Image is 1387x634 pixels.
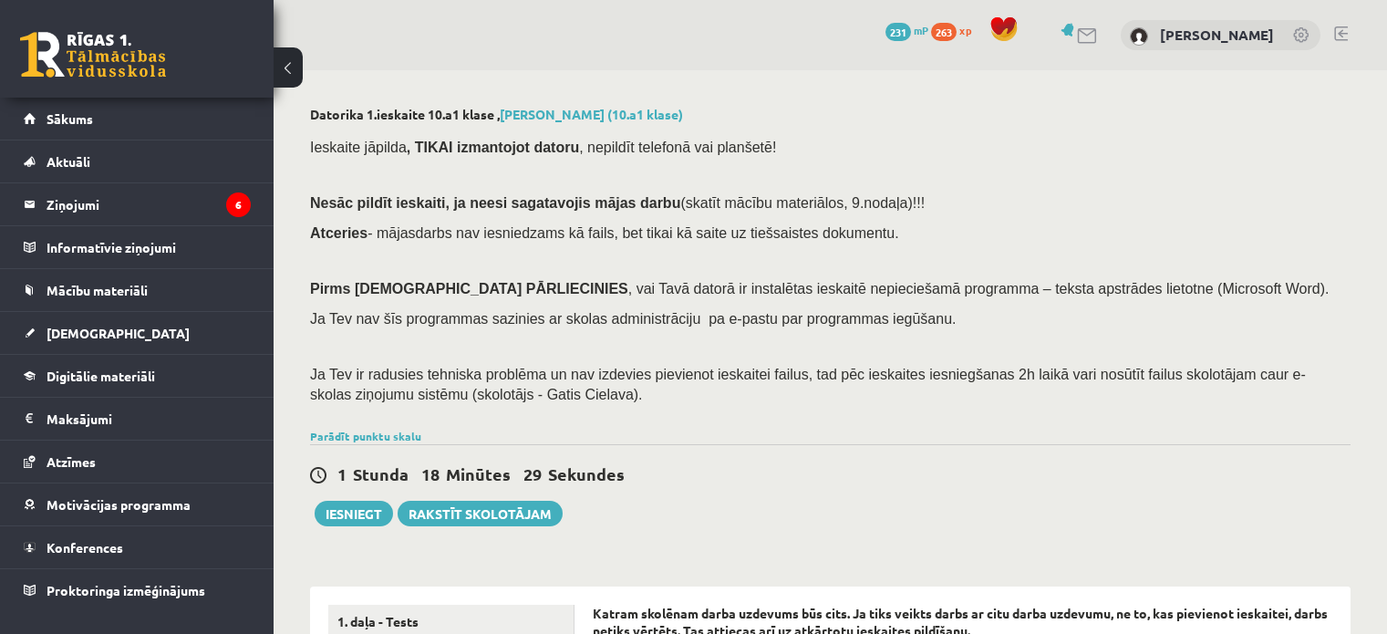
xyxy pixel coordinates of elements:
span: Ja Tev ir radusies tehniska problēma un nav izdevies pievienot ieskaitei failus, tad pēc ieskaite... [310,367,1306,402]
a: [PERSON_NAME] (10.a1 klase) [500,106,683,122]
span: , vai Tavā datorā ir instalētas ieskaitē nepieciešamā programma – teksta apstrādes lietotne (Micr... [628,281,1330,296]
span: xp [959,23,971,37]
span: mP [914,23,928,37]
h2: Datorika 1.ieskaite 10.a1 klase , [310,107,1351,122]
a: Proktoringa izmēģinājums [24,569,251,611]
a: Motivācijas programma [24,483,251,525]
span: Stunda [353,463,409,484]
a: Ziņojumi6 [24,183,251,225]
a: Maksājumi [24,398,251,440]
a: Sākums [24,98,251,140]
span: Proktoringa izmēģinājums [47,582,205,598]
span: - mājasdarbs nav iesniedzams kā fails, bet tikai kā saite uz tiešsaistes dokumentu. [310,225,899,241]
img: Alena Fashutdinova [1130,27,1148,46]
span: Konferences [47,539,123,556]
span: (skatīt mācību materiālos, 9.nodaļa)!!! [680,195,925,211]
span: Aktuāli [47,153,90,170]
span: Mācību materiāli [47,282,148,298]
i: 6 [226,192,251,217]
span: Nesāc pildīt ieskaiti, ja neesi sagatavojis mājas darbu [310,195,680,211]
a: Parādīt punktu skalu [310,429,421,443]
legend: Maksājumi [47,398,251,440]
a: [DEMOGRAPHIC_DATA] [24,312,251,354]
a: Aktuāli [24,140,251,182]
span: Minūtes [446,463,511,484]
span: Motivācijas programma [47,496,191,513]
span: 263 [931,23,957,41]
span: Atzīmes [47,453,96,470]
a: Rīgas 1. Tālmācības vidusskola [20,32,166,78]
span: 18 [421,463,440,484]
span: Pirms [DEMOGRAPHIC_DATA] PĀRLIECINIES [310,281,628,296]
a: Rakstīt skolotājam [398,501,563,526]
span: Sekundes [548,463,625,484]
span: Sākums [47,110,93,127]
a: 231 mP [885,23,928,37]
b: Atceries [310,225,367,241]
span: [DEMOGRAPHIC_DATA] [47,325,190,341]
a: Mācību materiāli [24,269,251,311]
span: 1 [337,463,347,484]
a: Atzīmes [24,441,251,483]
legend: Ziņojumi [47,183,251,225]
span: 231 [885,23,911,41]
legend: Informatīvie ziņojumi [47,226,251,268]
button: Iesniegt [315,501,393,526]
a: Informatīvie ziņojumi [24,226,251,268]
a: 263 xp [931,23,980,37]
a: Digitālie materiāli [24,355,251,397]
a: [PERSON_NAME] [1160,26,1274,44]
span: Ja Tev nav šīs programmas sazinies ar skolas administrāciju pa e-pastu par programmas iegūšanu. [310,311,956,327]
a: Konferences [24,526,251,568]
span: Ieskaite jāpilda , nepildīt telefonā vai planšetē! [310,140,776,155]
span: Digitālie materiāli [47,368,155,384]
b: , TIKAI izmantojot datoru [407,140,579,155]
span: 29 [523,463,542,484]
